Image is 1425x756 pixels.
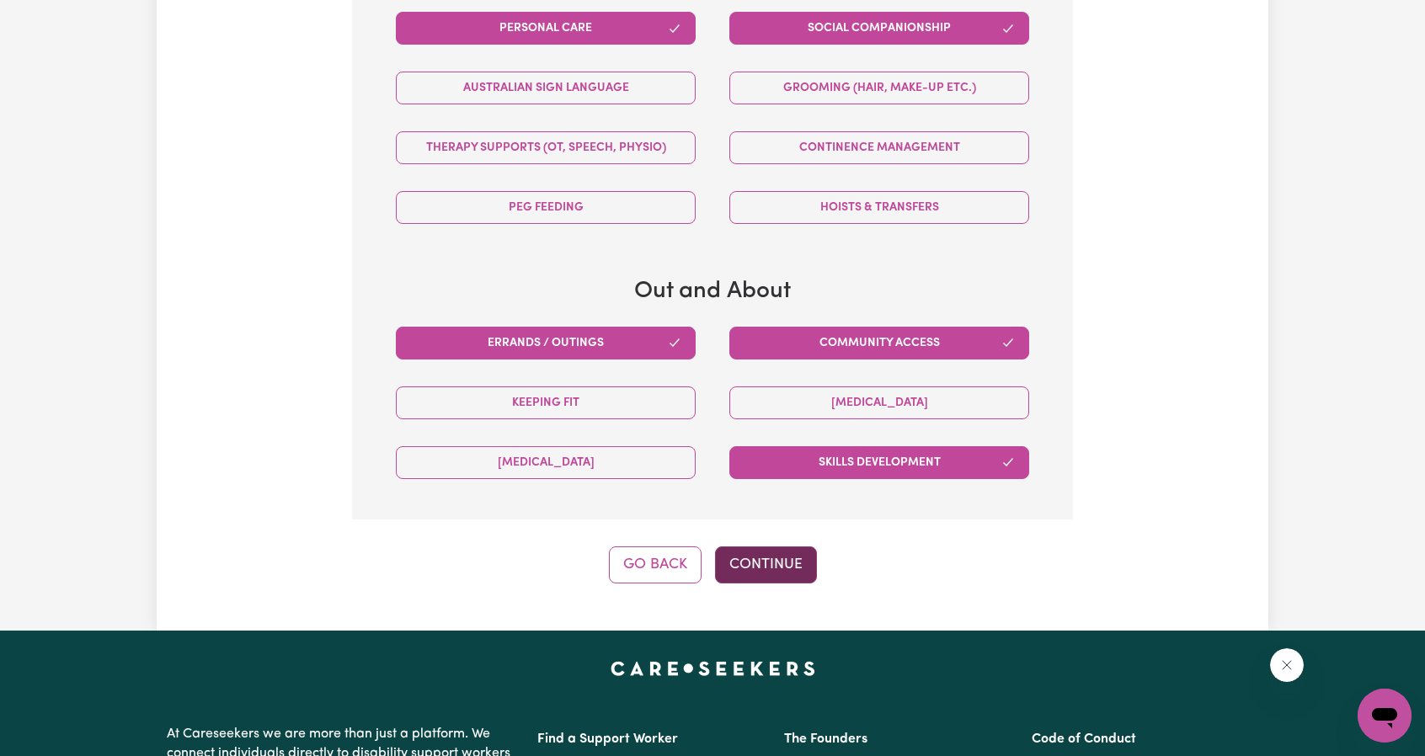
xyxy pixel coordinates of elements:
button: Australian Sign Language [396,72,696,104]
iframe: Button to launch messaging window [1358,689,1412,743]
button: Community access [729,327,1029,359]
button: Therapy Supports (OT, speech, physio) [396,131,696,164]
a: Careseekers home page [611,661,815,674]
button: Continue [715,546,817,583]
span: Need any help? [10,12,102,25]
h3: Out and About [379,278,1046,306]
button: Social companionship [729,12,1029,45]
button: Hoists & transfers [729,191,1029,224]
button: Continence management [729,131,1029,164]
button: Grooming (hair, make-up etc.) [729,72,1029,104]
button: Go Back [609,546,702,583]
a: The Founders [784,732,867,746]
button: [MEDICAL_DATA] [729,386,1029,419]
button: PEG feeding [396,191,696,224]
button: Keeping fit [396,386,696,419]
button: Skills Development [729,446,1029,479]
a: Code of Conduct [1032,732,1136,746]
iframe: Close message [1270,648,1304,682]
a: Find a Support Worker [537,732,678,746]
button: Personal care [396,12,696,45]
button: [MEDICAL_DATA] [396,446,696,479]
button: Errands / Outings [396,327,696,359]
